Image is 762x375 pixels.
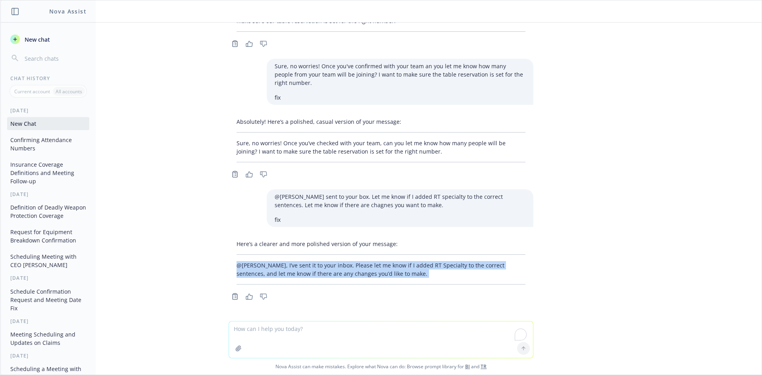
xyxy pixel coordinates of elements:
[1,275,96,281] div: [DATE]
[237,240,525,248] p: Here’s a clearer and more polished version of your message:
[231,171,239,178] svg: Copy to clipboard
[56,88,82,95] p: All accounts
[481,363,487,370] a: TR
[231,40,239,47] svg: Copy to clipboard
[275,93,525,102] p: fix
[237,117,525,126] p: Absolutely! Here’s a polished, casual version of your message:
[1,75,96,82] div: Chat History
[257,169,270,180] button: Thumbs down
[257,38,270,49] button: Thumbs down
[275,192,525,209] p: @[PERSON_NAME] sent to your box. Let me know if I added RT specialty to the correct sentences. Le...
[4,358,758,375] span: Nova Assist can make mistakes. Explore what Nova can do: Browse prompt library for and
[1,191,96,198] div: [DATE]
[7,328,89,349] button: Meeting Scheduling and Updates on Claims
[14,88,50,95] p: Current account
[49,7,87,15] h1: Nova Assist
[7,32,89,46] button: New chat
[1,107,96,114] div: [DATE]
[7,158,89,188] button: Insurance Coverage Definitions and Meeting Follow-up
[237,139,525,156] p: Sure, no worries! Once you’ve checked with your team, can you let me know how many people will be...
[465,363,470,370] a: BI
[7,285,89,315] button: Schedule Confirmation Request and Meeting Date Fix
[229,321,533,358] textarea: To enrich screen reader interactions, please activate Accessibility in Grammarly extension settings
[7,133,89,155] button: Confirming Attendance Numbers
[7,225,89,247] button: Request for Equipment Breakdown Confirmation
[237,261,525,278] p: @[PERSON_NAME], I’ve sent it to your inbox. Please let me know if I added RT Specialty to the cor...
[257,291,270,302] button: Thumbs down
[23,35,50,44] span: New chat
[7,117,89,130] button: New Chat
[7,201,89,222] button: Definition of Deadly Weapon Protection Coverage
[7,250,89,271] button: Scheduling Meeting with CEO [PERSON_NAME]
[1,352,96,359] div: [DATE]
[275,62,525,87] p: Sure, no worries! Once you've confirmed with your team an you let me know how many people from yo...
[231,293,239,300] svg: Copy to clipboard
[23,53,86,64] input: Search chats
[1,318,96,325] div: [DATE]
[275,215,525,224] p: fix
